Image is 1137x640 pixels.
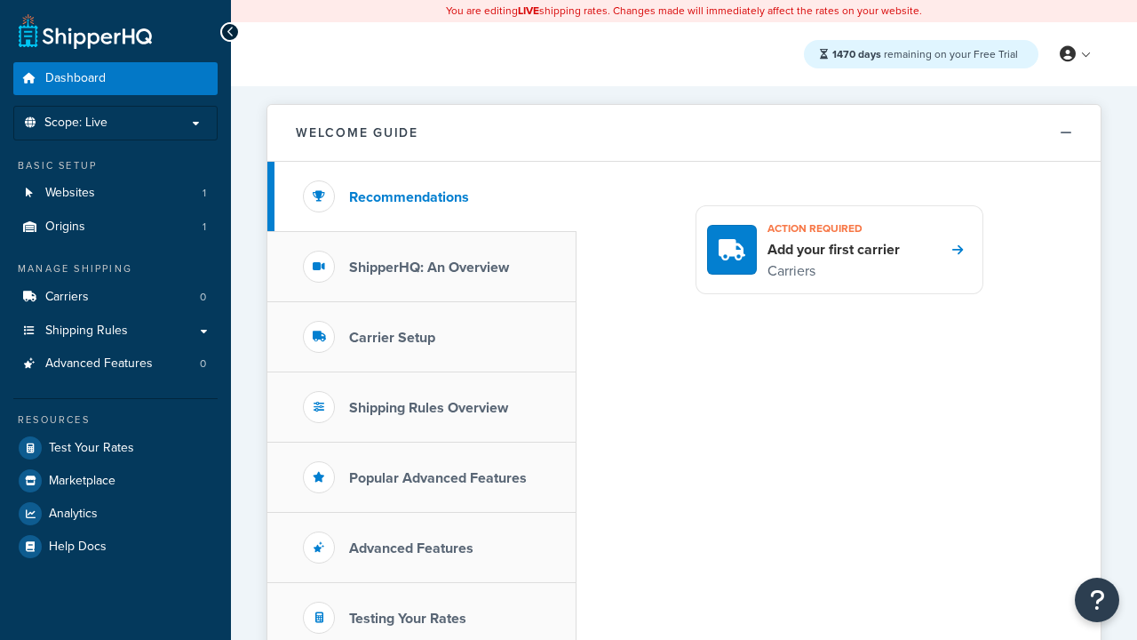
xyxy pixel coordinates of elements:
[13,177,218,210] a: Websites1
[13,281,218,314] li: Carriers
[1075,578,1119,622] button: Open Resource Center
[45,356,153,372] span: Advanced Features
[13,432,218,464] a: Test Your Rates
[13,261,218,276] div: Manage Shipping
[349,189,469,205] h3: Recommendations
[200,290,206,305] span: 0
[13,211,218,244] a: Origins1
[13,281,218,314] a: Carriers0
[349,540,473,556] h3: Advanced Features
[13,531,218,563] a: Help Docs
[349,470,527,486] h3: Popular Advanced Features
[13,158,218,173] div: Basic Setup
[44,116,107,131] span: Scope: Live
[45,324,128,339] span: Shipping Rules
[767,260,900,283] p: Carriers
[49,474,115,489] span: Marketplace
[203,186,206,201] span: 1
[349,400,508,416] h3: Shipping Rules Overview
[203,220,206,235] span: 1
[45,71,106,86] span: Dashboard
[13,412,218,428] div: Resources
[45,290,89,305] span: Carriers
[349,611,466,627] h3: Testing Your Rates
[349,260,509,276] h3: ShipperHQ: An Overview
[13,315,218,348] a: Shipping Rules
[45,220,85,235] span: Origins
[13,62,218,95] a: Dashboard
[13,211,218,244] li: Origins
[200,356,206,372] span: 0
[13,348,218,380] li: Advanced Features
[296,126,418,140] h2: Welcome Guide
[13,498,218,530] a: Analytics
[832,46,1018,62] span: remaining on your Free Trial
[767,240,900,260] h4: Add your first carrier
[267,105,1101,162] button: Welcome Guide
[13,177,218,210] li: Websites
[13,465,218,497] a: Marketplace
[49,507,98,522] span: Analytics
[49,540,107,555] span: Help Docs
[13,348,218,380] a: Advanced Features0
[832,46,881,62] strong: 1470 days
[518,3,539,19] b: LIVE
[45,186,95,201] span: Websites
[49,441,134,456] span: Test Your Rates
[349,330,435,346] h3: Carrier Setup
[767,217,900,240] h3: Action required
